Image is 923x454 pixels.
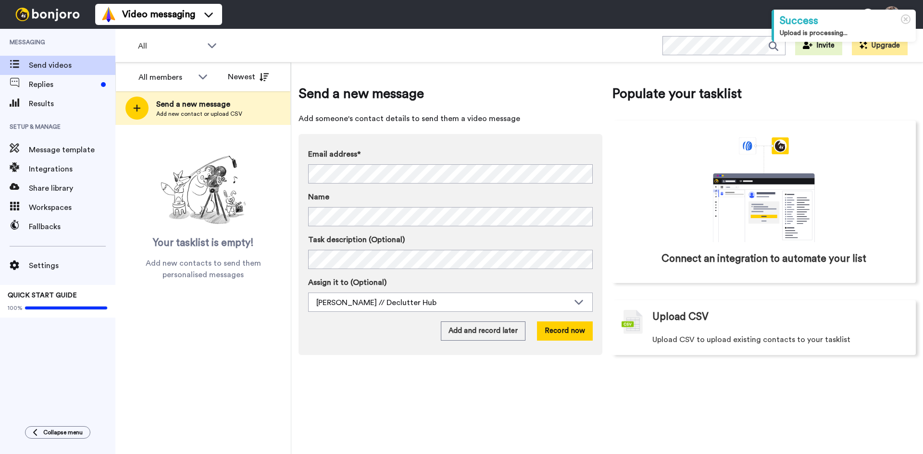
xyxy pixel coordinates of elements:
img: csv-grey.png [622,310,643,334]
img: ready-set-action.png [155,152,251,229]
span: Add new contacts to send them personalised messages [130,258,276,281]
span: Your tasklist is empty! [153,236,254,250]
span: Video messaging [122,8,195,21]
span: Results [29,98,115,110]
span: Send videos [29,60,115,71]
button: Add and record later [441,321,525,341]
div: [PERSON_NAME] // Declutter Hub [316,297,569,308]
button: Invite [795,36,842,55]
label: Email address* [308,148,593,160]
span: Upload CSV to upload existing contacts to your tasklist [652,334,850,345]
span: Message template [29,144,115,156]
label: Assign it to (Optional) [308,277,593,288]
div: animation [692,137,836,242]
span: Connect an integration to automate your list [661,252,866,266]
span: Collapse menu [43,429,83,436]
span: Upload CSV [652,310,709,324]
span: Workspaces [29,202,115,213]
button: Newest [221,67,276,86]
span: Add new contact or upload CSV [156,110,242,118]
span: 100% [8,304,23,312]
span: All [138,40,202,52]
button: Record now [537,321,593,341]
span: Send a new message [299,84,602,103]
span: Settings [29,260,115,271]
img: bj-logo-header-white.svg [12,8,84,21]
button: Collapse menu [25,426,90,439]
span: QUICK START GUIDE [8,292,77,299]
span: Name [308,191,329,203]
span: Integrations [29,163,115,175]
span: Populate your tasklist [612,84,916,103]
button: Upgrade [852,36,908,55]
div: All members [138,72,193,83]
span: Fallbacks [29,221,115,233]
span: Send a new message [156,98,242,110]
div: Success [780,13,910,28]
span: Share library [29,183,115,194]
img: vm-color.svg [101,7,116,22]
div: Upload is processing... [780,28,910,38]
span: Add someone's contact details to send them a video message [299,113,602,124]
label: Task description (Optional) [308,234,593,245]
span: Replies [29,79,97,90]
